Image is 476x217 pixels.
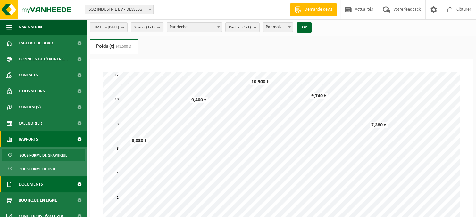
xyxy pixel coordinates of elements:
[85,5,153,14] span: ISO2 INDUSTRIE BV - DESSELGEM
[297,22,312,33] button: OK
[263,22,293,32] span: Par mois
[2,163,85,175] a: Sous forme de liste
[2,149,85,161] a: Sous forme de graphique
[131,22,163,32] button: Site(s)(1/1)
[90,39,138,54] a: Poids (t)
[19,176,43,192] span: Documents
[250,79,270,85] div: 10,900 t
[146,25,155,29] count: (1/1)
[242,25,251,29] count: (1/1)
[19,67,38,83] span: Contacts
[229,23,251,32] span: Déchet
[19,131,38,147] span: Rapports
[19,115,42,131] span: Calendrier
[93,23,119,32] span: [DATE] - [DATE]
[370,122,388,128] div: 7,380 t
[19,19,42,35] span: Navigation
[19,192,57,208] span: Boutique en ligne
[225,22,260,32] button: Déchet(1/1)
[134,23,155,32] span: Site(s)
[19,83,45,99] span: Utilisateurs
[20,163,56,175] span: Sous forme de liste
[114,45,131,49] span: (43,500 t)
[20,149,67,161] span: Sous forme de graphique
[167,22,222,32] span: Par déchet
[190,97,208,103] div: 9,400 t
[290,3,337,16] a: Demande devis
[263,23,293,32] span: Par mois
[303,6,334,13] span: Demande devis
[130,138,148,144] div: 6,080 t
[19,51,68,67] span: Données de l'entrepr...
[167,23,222,32] span: Par déchet
[90,22,128,32] button: [DATE] - [DATE]
[19,35,53,51] span: Tableau de bord
[310,93,328,99] div: 9,740 t
[19,99,41,115] span: Contrat(s)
